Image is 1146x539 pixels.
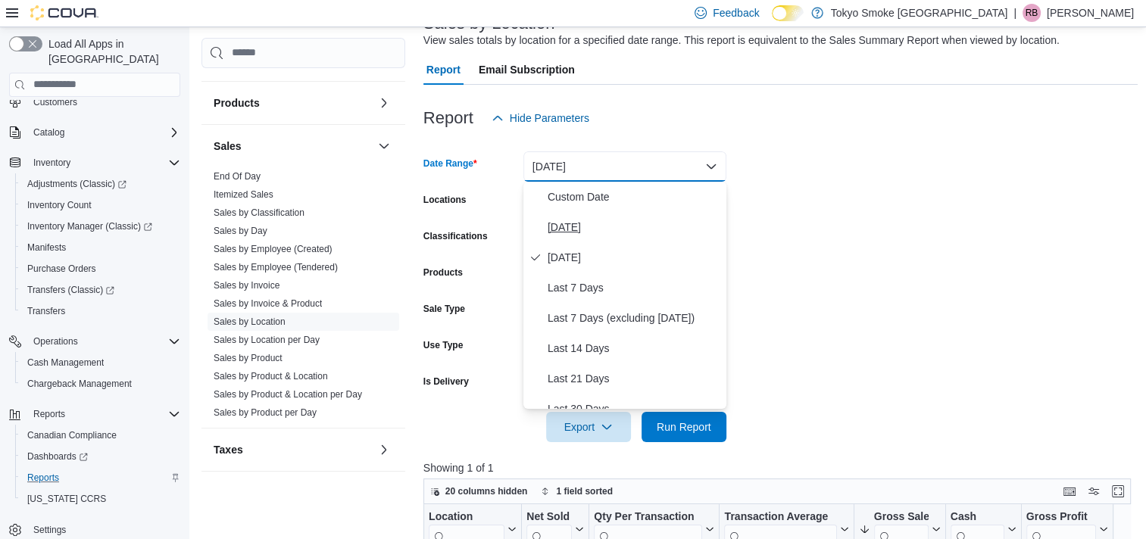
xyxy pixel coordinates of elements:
button: Operations [27,332,84,351]
a: Sales by Employee (Created) [214,244,333,254]
a: Sales by Day [214,226,267,236]
button: 1 field sorted [535,482,619,500]
span: 1 field sorted [556,485,613,497]
a: Transfers (Classic) [15,279,186,301]
span: End Of Day [214,170,261,182]
span: Sales by Invoice [214,279,279,291]
label: Is Delivery [423,375,469,388]
a: Inventory Manager (Classic) [21,217,158,235]
span: Washington CCRS [21,490,180,508]
span: Itemized Sales [214,188,273,201]
span: Sales by Product & Location per Day [214,388,362,400]
a: Sales by Invoice [214,280,279,291]
button: Taxes [214,442,372,457]
span: Last 7 Days (excluding [DATE]) [548,309,720,327]
span: Hide Parameters [510,111,589,126]
span: Sales by Day [214,225,267,237]
a: Adjustments (Classic) [21,175,133,193]
span: Sales by Invoice & Product [214,298,322,310]
a: Sales by Product & Location [214,371,328,382]
span: Canadian Compliance [21,426,180,444]
div: View sales totals by location for a specified date range. This report is equivalent to the Sales ... [423,33,1060,48]
span: Sales by Classification [214,207,304,219]
span: Inventory Manager (Classic) [21,217,180,235]
a: [US_STATE] CCRS [21,490,112,508]
button: Sales [214,139,372,154]
button: Products [375,94,393,112]
button: Manifests [15,237,186,258]
button: Chargeback Management [15,373,186,394]
span: Inventory Count [27,199,92,211]
h3: Sales [214,139,242,154]
a: Transfers (Classic) [21,281,120,299]
span: Cash Management [21,354,180,372]
a: Reports [21,469,65,487]
a: Sales by Product & Location per Day [214,389,362,400]
span: Reports [27,405,180,423]
p: [PERSON_NAME] [1047,4,1134,22]
span: Sales by Location [214,316,286,328]
span: Dark Mode [772,21,773,22]
div: Gross Sales [873,509,928,524]
span: [DATE] [548,248,720,266]
a: Chargeback Management [21,375,138,393]
span: Inventory Manager (Classic) [27,220,152,232]
span: Customers [27,92,180,111]
button: Catalog [27,123,70,142]
h3: Report [423,109,473,127]
span: Catalog [33,126,64,139]
a: Purchase Orders [21,260,102,278]
span: Last 14 Days [548,339,720,357]
div: Qty Per Transaction [594,509,702,524]
p: Tokyo Smoke [GEOGRAPHIC_DATA] [831,4,1008,22]
span: Transfers [27,305,65,317]
div: Gross Profit [1026,509,1095,524]
a: Sales by Location [214,316,286,327]
a: Adjustments (Classic) [15,173,186,195]
div: Randi Branston [1023,4,1041,22]
button: Operations [3,331,186,352]
div: Cash [950,509,1004,524]
span: Last 30 Days [548,400,720,418]
div: Sales [201,167,405,428]
span: Transfers [21,302,180,320]
a: Inventory Count [21,196,98,214]
button: Export [546,412,631,442]
input: Dark Mode [772,5,804,21]
h3: Products [214,95,260,111]
span: Sales by Product & Location [214,370,328,382]
a: Canadian Compliance [21,426,123,444]
button: Reports [27,405,71,423]
div: Select listbox [523,182,726,409]
button: Display options [1085,482,1103,500]
span: Canadian Compliance [27,429,117,441]
button: Enter fullscreen [1109,482,1127,500]
a: Sales by Location per Day [214,335,320,345]
span: Inventory [27,154,180,172]
button: [US_STATE] CCRS [15,488,186,509]
a: End Of Day [214,171,261,182]
span: Inventory [33,157,70,169]
button: Cash Management [15,352,186,373]
span: 20 columns hidden [445,485,528,497]
label: Classifications [423,230,488,242]
span: Load All Apps in [GEOGRAPHIC_DATA] [42,36,180,67]
span: Chargeback Management [21,375,180,393]
p: | [1013,4,1016,22]
a: Sales by Product per Day [214,407,317,418]
span: Dashboards [21,447,180,466]
span: Export [555,412,622,442]
h3: Taxes [214,442,243,457]
button: Catalog [3,122,186,143]
span: Sales by Location per Day [214,334,320,346]
a: Transfers [21,302,71,320]
span: Sales by Employee (Created) [214,243,333,255]
span: Reports [33,408,65,420]
span: Adjustments (Classic) [21,175,180,193]
span: Custom Date [548,188,720,206]
span: Dashboards [27,450,88,463]
span: Transfers (Classic) [27,284,114,296]
span: Manifests [21,238,180,257]
span: Sales by Employee (Tendered) [214,261,338,273]
button: Inventory Count [15,195,186,216]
